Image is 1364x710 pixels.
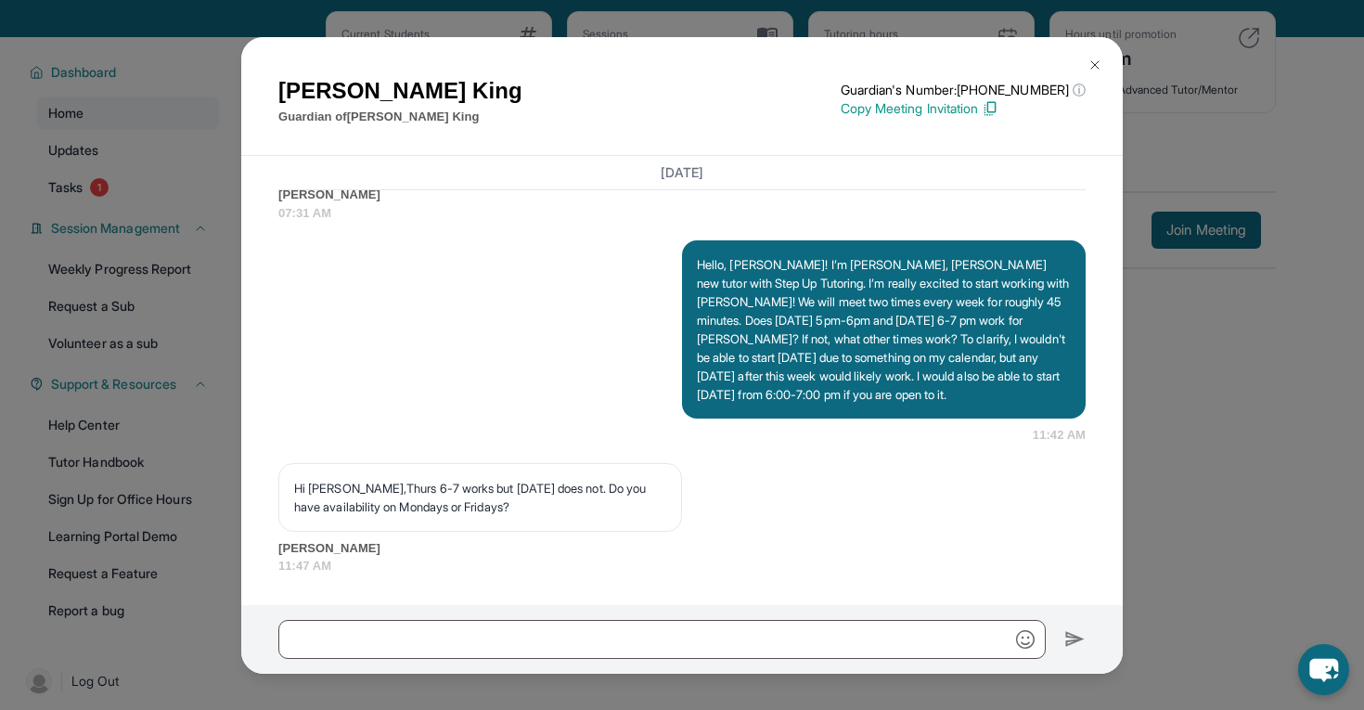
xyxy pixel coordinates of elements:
[278,74,522,108] h1: [PERSON_NAME] King
[982,100,998,117] img: Copy Icon
[1033,426,1086,445] span: 11:42 AM
[278,186,1086,204] span: [PERSON_NAME]
[1298,644,1349,695] button: chat-button
[278,108,522,126] p: Guardian of [PERSON_NAME] King
[278,539,1086,558] span: [PERSON_NAME]
[841,99,1086,118] p: Copy Meeting Invitation
[1087,58,1102,72] img: Close Icon
[697,255,1071,404] p: Hello, [PERSON_NAME]! I’m [PERSON_NAME], [PERSON_NAME] new tutor with Step Up Tutoring. I’m reall...
[278,204,1086,223] span: 07:31 AM
[294,479,666,516] p: Hi [PERSON_NAME],Thurs 6-7 works but [DATE] does not. Do you have availability on Mondays or Frid...
[1064,628,1086,651] img: Send icon
[278,557,1086,575] span: 11:47 AM
[1073,81,1086,99] span: ⓘ
[1016,630,1035,649] img: Emoji
[841,81,1086,99] p: Guardian's Number: [PHONE_NUMBER]
[278,163,1086,182] h3: [DATE]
